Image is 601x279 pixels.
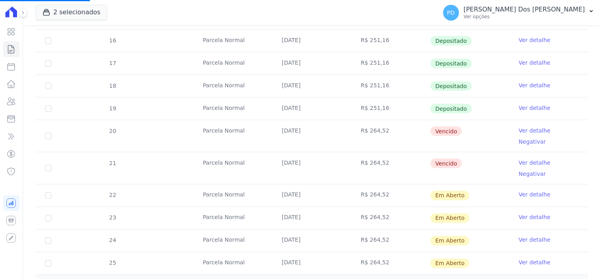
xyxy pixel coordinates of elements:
a: Negativar [519,139,546,145]
input: Só é possível selecionar pagamentos em aberto [45,38,52,44]
td: Parcela Normal [193,75,272,97]
a: Ver detalhe [519,236,551,244]
a: Ver detalhe [519,81,551,89]
a: Ver detalhe [519,259,551,267]
td: Parcela Normal [193,252,272,275]
td: R$ 251,16 [351,52,430,75]
span: Vencido [431,159,462,168]
a: Ver detalhe [519,214,551,221]
button: PD [PERSON_NAME] Dos [PERSON_NAME] Ver opções [437,2,601,24]
td: [DATE] [273,98,351,120]
p: [PERSON_NAME] Dos [PERSON_NAME] [464,6,585,13]
span: 22 [109,192,116,198]
span: Em Aberto [431,191,469,200]
td: Parcela Normal [193,207,272,229]
span: Depositado [431,59,472,68]
button: 2 selecionados [36,5,107,20]
span: Em Aberto [431,236,469,246]
td: [DATE] [273,120,351,152]
span: Depositado [431,81,472,91]
span: 16 [109,37,116,44]
a: Ver detalhe [519,159,551,167]
span: PD [447,10,455,15]
td: R$ 264,52 [351,230,430,252]
input: default [45,260,52,267]
td: Parcela Normal [193,120,272,152]
span: Depositado [431,104,472,114]
td: R$ 251,16 [351,75,430,97]
a: Ver detalhe [519,104,551,112]
input: default [45,133,52,139]
td: Parcela Normal [193,152,272,184]
td: R$ 264,52 [351,252,430,275]
a: Ver detalhe [519,36,551,44]
td: R$ 264,52 [351,120,430,152]
input: Só é possível selecionar pagamentos em aberto [45,83,52,89]
input: Só é possível selecionar pagamentos em aberto [45,106,52,112]
a: Ver detalhe [519,127,551,135]
input: default [45,215,52,221]
a: Ver detalhe [519,59,551,67]
td: [DATE] [273,152,351,184]
td: [DATE] [273,230,351,252]
input: Só é possível selecionar pagamentos em aberto [45,60,52,67]
span: 21 [109,160,116,166]
td: R$ 251,16 [351,30,430,52]
span: 20 [109,128,116,134]
td: R$ 264,52 [351,185,430,207]
td: [DATE] [273,52,351,75]
span: 18 [109,83,116,89]
span: 24 [109,237,116,244]
td: R$ 264,52 [351,207,430,229]
td: Parcela Normal [193,98,272,120]
td: [DATE] [273,75,351,97]
td: Parcela Normal [193,230,272,252]
input: default [45,238,52,244]
td: Parcela Normal [193,30,272,52]
p: Ver opções [464,13,585,20]
span: Em Aberto [431,214,469,223]
td: R$ 251,16 [351,98,430,120]
span: Em Aberto [431,259,469,268]
span: Depositado [431,36,472,46]
a: Negativar [519,171,546,177]
input: default [45,192,52,199]
td: [DATE] [273,30,351,52]
td: [DATE] [273,185,351,207]
input: default [45,165,52,171]
span: 19 [109,105,116,112]
td: Parcela Normal [193,52,272,75]
span: 25 [109,260,116,266]
td: R$ 264,52 [351,152,430,184]
span: Vencido [431,127,462,136]
td: [DATE] [273,207,351,229]
td: [DATE] [273,252,351,275]
td: Parcela Normal [193,185,272,207]
span: 17 [109,60,116,66]
span: 23 [109,215,116,221]
a: Ver detalhe [519,191,551,199]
